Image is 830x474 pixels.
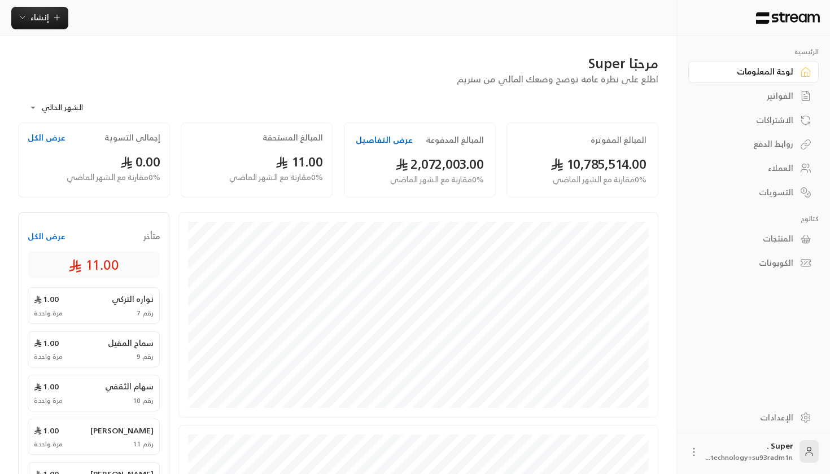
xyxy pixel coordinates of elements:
[108,337,154,349] span: سماح المقيل
[68,256,119,274] span: 11.00
[702,115,793,126] div: الاشتراكات
[105,381,154,392] span: سهام الثقفي
[137,309,154,318] span: رقم 7
[28,132,65,143] button: عرض الكل
[120,150,160,173] span: 0.00
[395,152,484,175] span: 2,072,003.00
[34,440,63,449] span: مرة واحدة
[34,396,63,405] span: مرة واحدة
[688,157,819,179] a: العملاء
[34,425,59,436] span: 1.00
[591,134,646,146] h2: المبالغ المفوترة
[688,47,819,56] p: الرئيسية
[18,54,658,72] div: مرحبًا Super
[426,134,484,146] h2: المبالغ المدفوعة
[688,85,819,107] a: الفواتير
[688,406,819,428] a: الإعدادات
[706,440,793,463] div: Super .
[702,138,793,150] div: روابط الدفع
[688,228,819,250] a: المنتجات
[702,412,793,423] div: الإعدادات
[30,10,49,24] span: إنشاء
[24,93,108,122] div: الشهر الحالي
[688,252,819,274] a: الكوبونات
[137,352,154,361] span: رقم 9
[688,214,819,223] p: كتالوج
[702,257,793,269] div: الكوبونات
[688,61,819,83] a: لوحة المعلومات
[390,174,484,186] span: 0 % مقارنة مع الشهر الماضي
[276,150,323,173] span: 11.00
[112,293,154,305] span: نواره التركي
[706,451,793,463] span: technology+su93radm1n...
[104,132,160,143] h2: إجمالي التسوية
[688,109,819,131] a: الاشتراكات
[688,181,819,203] a: التسويات
[34,352,63,361] span: مرة واحدة
[688,133,819,155] a: روابط الدفع
[11,7,68,29] button: إنشاء
[133,396,154,405] span: رقم 10
[553,174,646,186] span: 0 % مقارنة مع الشهر الماضي
[702,233,793,244] div: المنتجات
[34,381,59,392] span: 1.00
[133,440,154,449] span: رقم 11
[263,132,323,143] h2: المبالغ المستحقة
[551,152,646,175] span: 10,785,514.00
[356,134,413,146] button: عرض التفاصيل
[28,231,65,242] button: عرض الكل
[67,172,160,183] span: 0 % مقارنة مع الشهر الماضي
[34,293,59,305] span: 1.00
[90,425,154,436] span: [PERSON_NAME]
[143,231,160,242] span: متأخر
[702,187,793,198] div: التسويات
[755,12,821,24] img: Logo
[229,172,323,183] span: 0 % مقارنة مع الشهر الماضي
[457,71,658,87] span: اطلع على نظرة عامة توضح وضعك المالي من ستريم
[702,90,793,102] div: الفواتير
[34,337,59,349] span: 1.00
[34,309,63,318] span: مرة واحدة
[702,163,793,174] div: العملاء
[702,66,793,77] div: لوحة المعلومات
